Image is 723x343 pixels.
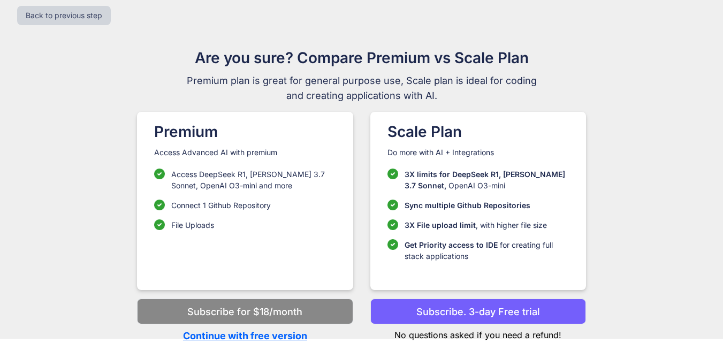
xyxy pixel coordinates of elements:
[370,324,586,341] p: No questions asked if you need a refund!
[137,299,353,324] button: Subscribe for $18/month
[154,120,336,143] h1: Premium
[405,219,547,231] p: , with higher file size
[405,239,569,262] p: for creating full stack applications
[182,47,542,69] h1: Are you sure? Compare Premium vs Scale Plan
[17,6,111,25] button: Back to previous step
[187,304,302,319] p: Subscribe for $18/month
[171,169,336,191] p: Access DeepSeek R1, [PERSON_NAME] 3.7 Sonnet, OpenAI O3-mini and more
[154,219,165,230] img: checklist
[154,200,165,210] img: checklist
[416,304,540,319] p: Subscribe. 3-day Free trial
[370,299,586,324] button: Subscribe. 3-day Free trial
[387,239,398,250] img: checklist
[154,169,165,179] img: checklist
[387,120,569,143] h1: Scale Plan
[405,170,565,190] span: 3X limits for DeepSeek R1, [PERSON_NAME] 3.7 Sonnet,
[387,147,569,158] p: Do more with AI + Integrations
[171,200,271,211] p: Connect 1 Github Repository
[387,219,398,230] img: checklist
[154,147,336,158] p: Access Advanced AI with premium
[405,169,569,191] p: OpenAI O3-mini
[405,200,530,211] p: Sync multiple Github Repositories
[405,240,498,249] span: Get Priority access to IDE
[182,73,542,103] span: Premium plan is great for general purpose use, Scale plan is ideal for coding and creating applic...
[405,220,476,230] span: 3X File upload limit
[387,200,398,210] img: checklist
[171,219,214,231] p: File Uploads
[387,169,398,179] img: checklist
[137,329,353,343] p: Continue with free version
